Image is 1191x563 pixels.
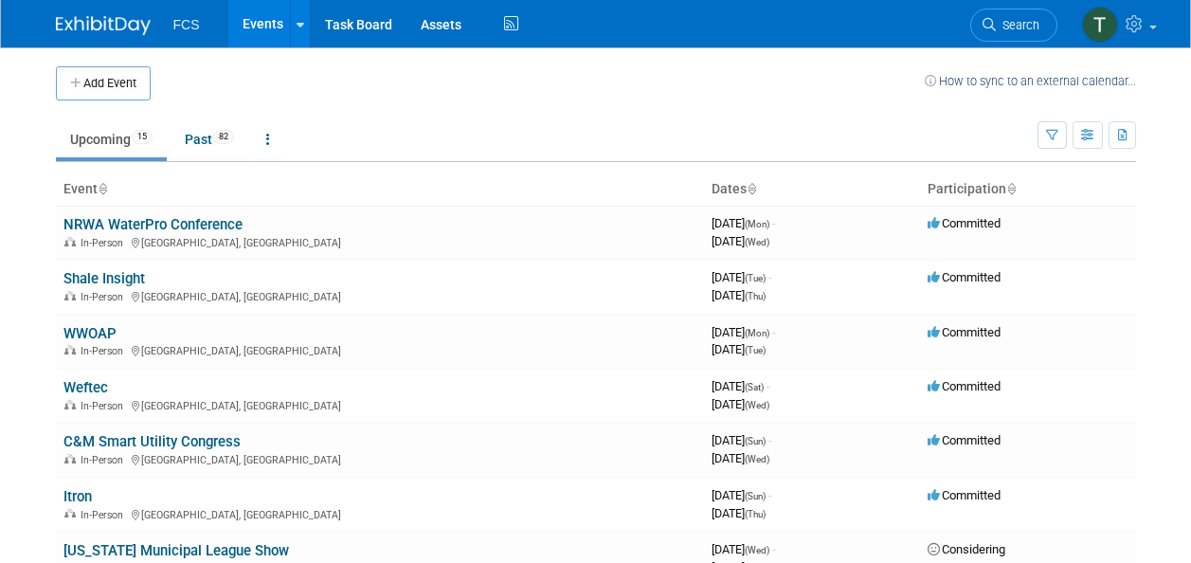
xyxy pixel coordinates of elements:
span: (Wed) [745,545,769,555]
a: WWOAP [63,325,117,342]
span: In-Person [81,237,129,249]
span: [DATE] [712,216,775,230]
span: [DATE] [712,325,775,339]
img: In-Person Event [64,291,76,300]
span: Committed [928,488,1001,502]
a: Sort by Event Name [98,181,107,196]
th: Participation [920,173,1136,206]
div: [GEOGRAPHIC_DATA], [GEOGRAPHIC_DATA] [63,451,696,466]
span: (Wed) [745,454,769,464]
span: [DATE] [712,433,771,447]
th: Event [56,173,704,206]
a: Shale Insight [63,270,145,287]
span: Committed [928,433,1001,447]
span: Committed [928,216,1001,230]
span: (Sat) [745,382,764,392]
img: Tommy Raye [1082,7,1118,43]
a: How to sync to an external calendar... [925,74,1136,88]
a: C&M Smart Utility Congress [63,433,241,450]
a: Sort by Participation Type [1006,181,1016,196]
span: Committed [928,379,1001,393]
span: - [768,488,771,502]
span: (Tue) [745,345,766,355]
div: [GEOGRAPHIC_DATA], [GEOGRAPHIC_DATA] [63,506,696,521]
a: Weftec [63,379,108,396]
span: (Sun) [745,436,766,446]
img: In-Person Event [64,454,76,463]
span: [DATE] [712,488,771,502]
img: In-Person Event [64,345,76,354]
span: [DATE] [712,506,766,520]
a: Upcoming15 [56,121,167,157]
span: (Thu) [745,509,766,519]
span: 82 [213,130,234,144]
a: Past82 [171,121,248,157]
a: NRWA WaterPro Conference [63,216,243,233]
span: Committed [928,270,1001,284]
span: [DATE] [712,397,769,411]
span: - [772,216,775,230]
div: [GEOGRAPHIC_DATA], [GEOGRAPHIC_DATA] [63,342,696,357]
a: [US_STATE] Municipal League Show [63,542,289,559]
span: (Mon) [745,219,769,229]
span: (Sun) [745,491,766,501]
span: 15 [132,130,153,144]
span: (Tue) [745,273,766,283]
span: Committed [928,325,1001,339]
span: [DATE] [712,542,775,556]
span: [DATE] [712,451,769,465]
span: (Wed) [745,237,769,247]
span: [DATE] [712,234,769,248]
span: [DATE] [712,342,766,356]
span: - [772,542,775,556]
img: In-Person Event [64,400,76,409]
span: [DATE] [712,379,769,393]
span: In-Person [81,509,129,521]
span: In-Person [81,291,129,303]
span: (Thu) [745,291,766,301]
span: - [767,379,769,393]
span: In-Person [81,345,129,357]
span: [DATE] [712,288,766,302]
img: In-Person Event [64,509,76,518]
a: Itron [63,488,92,505]
span: [DATE] [712,270,771,284]
span: FCS [173,17,200,32]
a: Search [970,9,1057,42]
a: Sort by Start Date [747,181,756,196]
th: Dates [704,173,920,206]
div: [GEOGRAPHIC_DATA], [GEOGRAPHIC_DATA] [63,288,696,303]
img: ExhibitDay [56,16,151,35]
span: - [772,325,775,339]
span: Search [996,18,1039,32]
div: [GEOGRAPHIC_DATA], [GEOGRAPHIC_DATA] [63,397,696,412]
button: Add Event [56,66,151,100]
img: In-Person Event [64,237,76,246]
span: - [768,433,771,447]
span: (Wed) [745,400,769,410]
span: (Mon) [745,328,769,338]
span: - [768,270,771,284]
span: In-Person [81,454,129,466]
span: Considering [928,542,1005,556]
div: [GEOGRAPHIC_DATA], [GEOGRAPHIC_DATA] [63,234,696,249]
span: In-Person [81,400,129,412]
